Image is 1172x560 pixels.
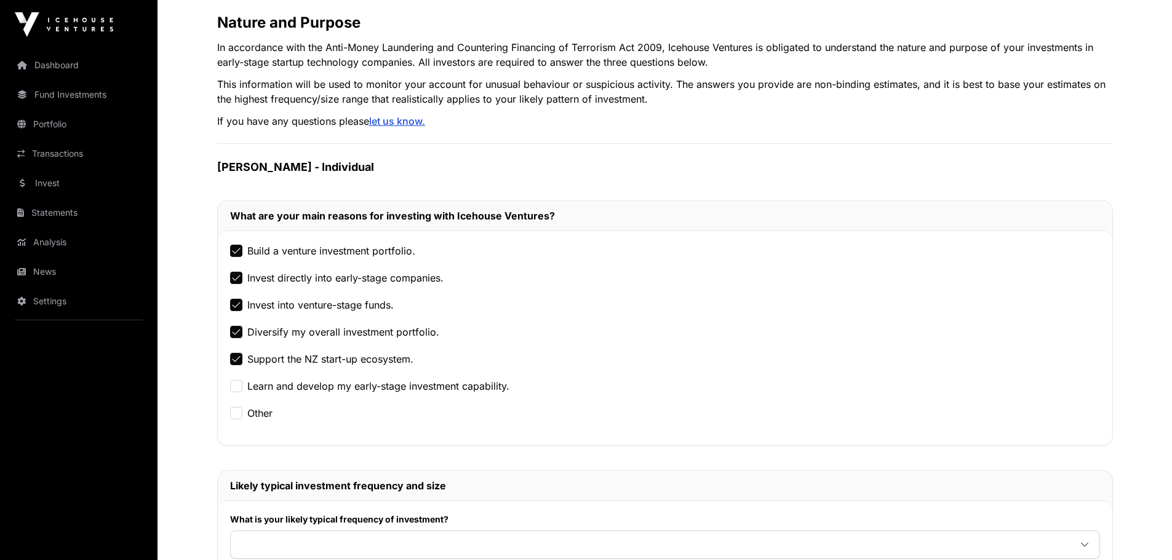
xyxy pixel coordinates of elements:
a: Transactions [10,140,148,167]
h2: Likely typical investment frequency and size [230,478,1100,493]
label: Build a venture investment portfolio. [247,243,415,258]
p: This information will be used to monitor your account for unusual behaviour or suspicious activit... [217,77,1113,106]
label: Invest directly into early-stage companies. [247,270,444,285]
a: Settings [10,288,148,315]
a: Invest [10,170,148,197]
label: Diversify my overall investment portfolio. [247,325,439,339]
label: What is your likely typical frequency of investment? [230,513,1100,526]
h3: [PERSON_NAME] - Individual [217,159,1113,176]
a: Analysis [10,229,148,256]
a: Statements [10,199,148,226]
a: Fund Investments [10,81,148,108]
a: Portfolio [10,111,148,138]
a: Dashboard [10,52,148,79]
p: If you have any questions please [217,114,1113,128]
label: Learn and develop my early-stage investment capability. [247,379,509,393]
img: Icehouse Ventures Logo [15,12,113,37]
a: let us know. [369,115,425,127]
h2: What are your main reasons for investing with Icehouse Ventures? [230,208,1100,223]
label: Support the NZ start-up ecosystem. [247,352,413,366]
label: Other [247,406,273,420]
p: In accordance with the Anti-Money Laundering and Countering Financing of Terrorism Act 2009, Iceh... [217,40,1113,69]
a: News [10,258,148,285]
label: Invest into venture-stage funds. [247,298,394,312]
h2: Nature and Purpose [217,13,1113,33]
iframe: Chat Widget [1110,501,1172,560]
